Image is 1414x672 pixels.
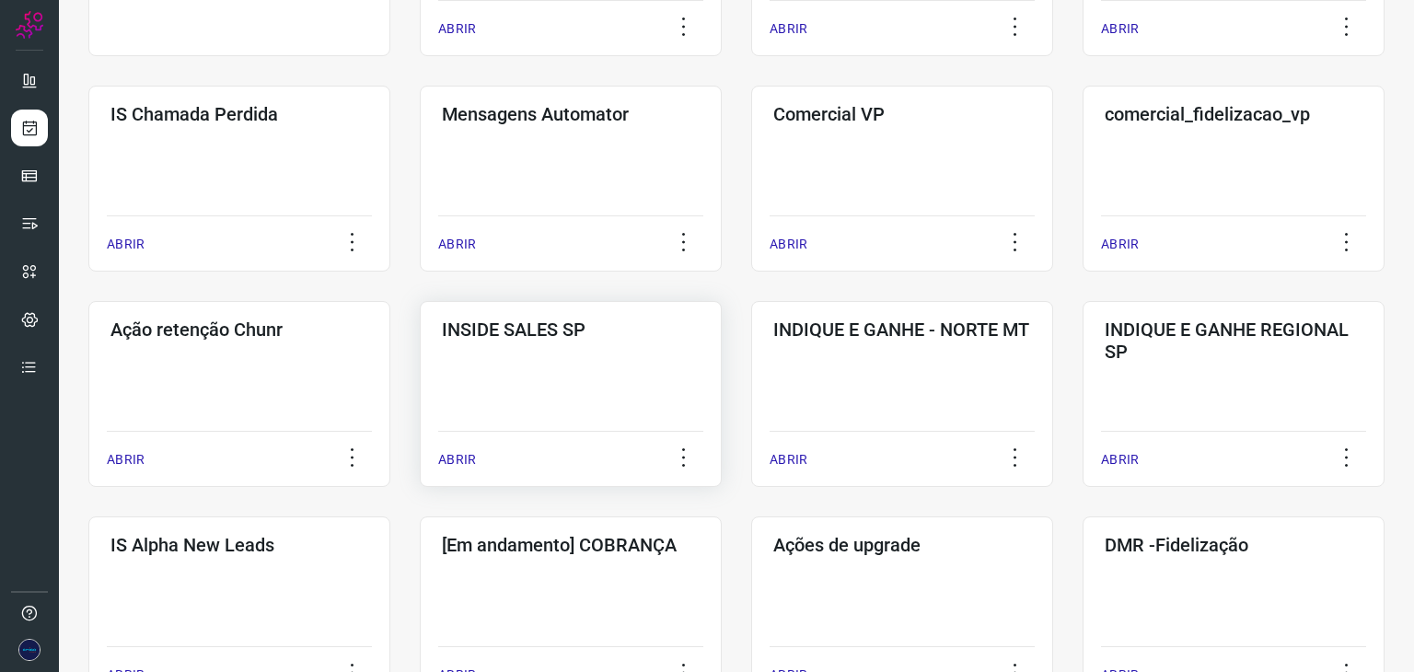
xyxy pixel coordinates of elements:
h3: DMR -Fidelização [1105,534,1362,556]
h3: Mensagens Automator [442,103,700,125]
p: ABRIR [1101,235,1139,254]
h3: Comercial VP [773,103,1031,125]
img: Logo [16,11,43,39]
h3: INSIDE SALES SP [442,319,700,341]
p: ABRIR [107,450,145,469]
p: ABRIR [438,235,476,254]
h3: IS Alpha New Leads [110,534,368,556]
p: ABRIR [770,450,807,469]
p: ABRIR [1101,450,1139,469]
h3: IS Chamada Perdida [110,103,368,125]
h3: INDIQUE E GANHE REGIONAL SP [1105,319,1362,363]
h3: Ação retenção Chunr [110,319,368,341]
p: ABRIR [107,235,145,254]
h3: [Em andamento] COBRANÇA [442,534,700,556]
h3: INDIQUE E GANHE - NORTE MT [773,319,1031,341]
p: ABRIR [770,19,807,39]
p: ABRIR [438,450,476,469]
h3: Ações de upgrade [773,534,1031,556]
p: ABRIR [438,19,476,39]
p: ABRIR [770,235,807,254]
img: 67a33756c898f9af781d84244988c28e.png [18,639,41,661]
h3: comercial_fidelizacao_vp [1105,103,1362,125]
p: ABRIR [1101,19,1139,39]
